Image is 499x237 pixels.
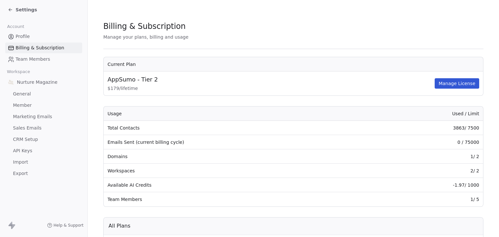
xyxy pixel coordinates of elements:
[13,125,42,131] span: Sales Emails
[109,222,130,230] span: All Plans
[5,145,82,156] a: API Keys
[104,135,372,149] td: Emails Sent (current billing cycle)
[5,31,82,42] a: Profile
[5,89,82,99] a: General
[13,113,52,120] span: Marketing Emails
[372,178,483,192] td: -1.97 / 1000
[13,170,28,177] span: Export
[13,147,32,154] span: API Keys
[13,159,28,166] span: Import
[5,100,82,111] a: Member
[103,34,188,40] span: Manage your plans, billing and usage
[104,149,372,164] td: Domains
[13,136,38,143] span: CRM Setup
[372,121,483,135] td: 3863 / 7500
[108,85,433,92] span: $ 179 / lifetime
[104,106,372,121] th: Usage
[5,123,82,133] a: Sales Emails
[372,106,483,121] th: Used / Limit
[8,79,14,85] img: Logo-Nurture-2025-e0d9cf-5in.png
[5,134,82,145] a: CRM Setup
[5,111,82,122] a: Marketing Emails
[372,149,483,164] td: 1 / 2
[372,135,483,149] td: 0 / 75000
[16,33,30,40] span: Profile
[372,164,483,178] td: 2 / 2
[13,102,32,109] span: Member
[104,178,372,192] td: Available AI Credits
[104,164,372,178] td: Workspaces
[435,78,479,89] button: Manage License
[13,91,31,97] span: General
[104,57,483,71] th: Current Plan
[4,67,33,77] span: Workspace
[104,192,372,206] td: Team Members
[16,6,37,13] span: Settings
[4,22,27,31] span: Account
[108,75,158,84] span: AppSumo - Tier 2
[5,168,82,179] a: Export
[5,54,82,65] a: Team Members
[54,223,83,228] span: Help & Support
[16,44,64,51] span: Billing & Subscription
[5,43,82,53] a: Billing & Subscription
[372,192,483,206] td: 1 / 5
[8,6,37,13] a: Settings
[103,21,186,31] span: Billing & Subscription
[47,223,83,228] a: Help & Support
[17,79,58,85] span: Nurture Magazine
[104,121,372,135] td: Total Contacts
[5,157,82,168] a: Import
[16,56,50,63] span: Team Members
